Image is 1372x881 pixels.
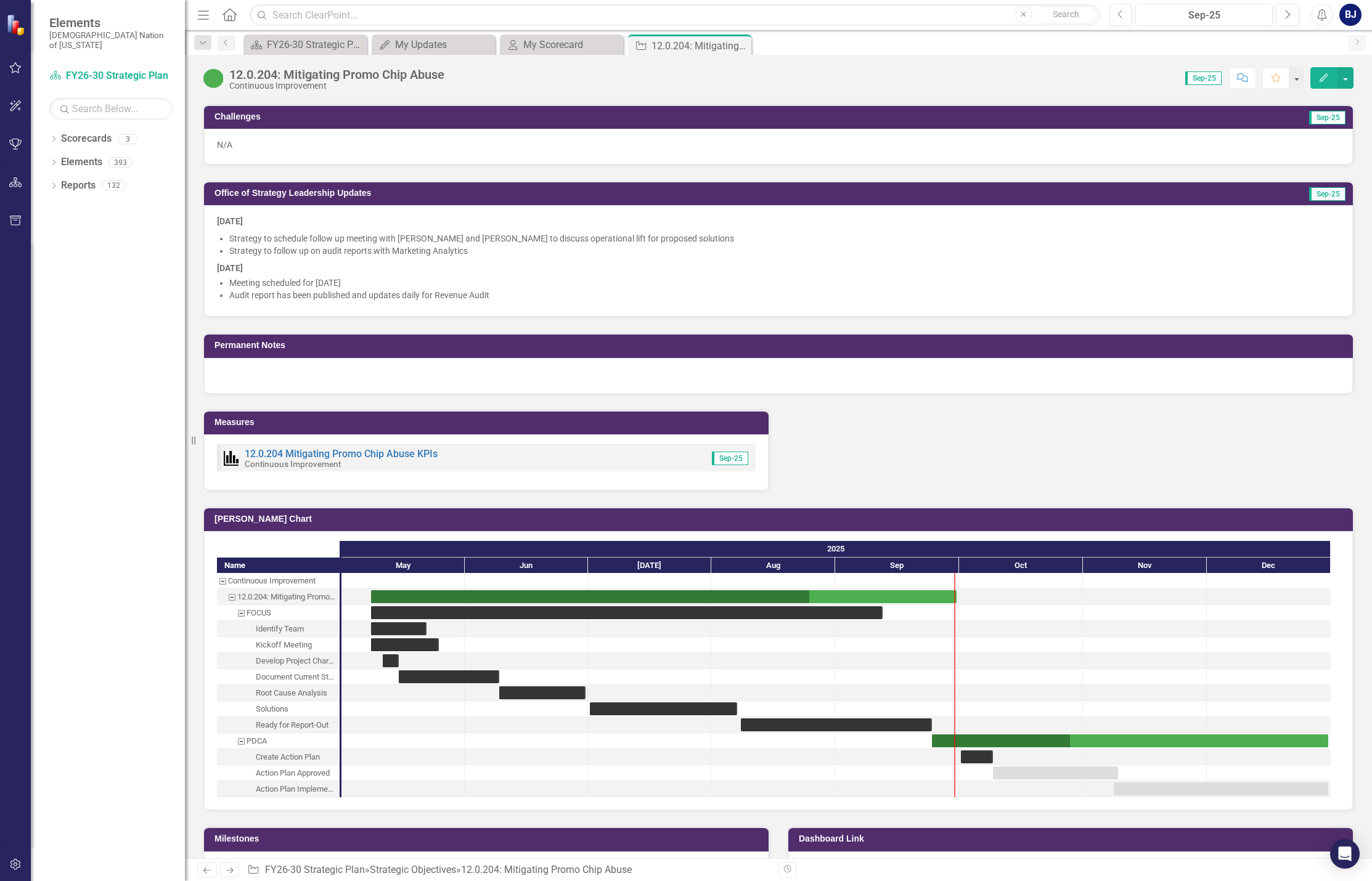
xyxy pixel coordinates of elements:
div: Document Current State [217,669,340,685]
div: Jun [465,558,588,574]
div: Task: Start date: 2025-05-08 End date: 2025-09-12 [371,606,883,619]
div: Sep [835,558,959,574]
div: Task: Start date: 2025-10-09 End date: 2025-11-09 [993,766,1118,779]
input: Search Below... [49,98,173,120]
div: 12.0.204: Mitigating Promo Chip Abuse [217,589,340,605]
h3: [PERSON_NAME] Chart [214,514,1347,524]
img: Performance Management [224,451,239,466]
div: Kickoff Meeting [217,637,340,653]
div: Task: Start date: 2025-05-08 End date: 2025-09-30 [371,590,957,603]
a: 12.0.204 Mitigating Promo Chip Abuse KPIs [245,448,438,460]
div: Task: Start date: 2025-10-01 End date: 2025-10-09 [961,750,993,763]
div: Continuous Improvement [229,81,444,91]
span: Sep-25 [1185,71,1222,85]
a: Reports [61,179,96,193]
div: My Scorecard [523,37,620,52]
h3: Dashboard Link [799,834,1347,843]
h3: Measures [214,418,762,427]
div: Open Intercom Messenger [1330,839,1360,869]
span: Search [1053,9,1079,19]
h3: Permanent Notes [214,341,1347,350]
div: Identify Team [217,621,340,637]
div: Task: Start date: 2025-05-15 End date: 2025-06-09 [217,669,340,685]
div: FY26-30 Strategic Plan [267,37,364,52]
div: Root Cause Analysis [256,685,327,701]
small: [DEMOGRAPHIC_DATA] Nation of [US_STATE] [49,30,173,51]
li: Meeting scheduled for [DATE] [229,277,1340,289]
h3: Challenges [214,112,838,121]
div: Action Plan Approved [256,765,330,781]
div: 12.0.204: Mitigating Promo Chip Abuse [651,38,748,54]
div: Task: Start date: 2025-11-08 End date: 2025-12-31 [217,781,340,797]
a: My Scorecard [503,37,620,52]
div: Sep-25 [1140,8,1268,23]
div: » » [247,863,769,877]
div: BJ [1339,4,1362,26]
div: Task: Start date: 2025-05-11 End date: 2025-05-15 [217,653,340,669]
div: Task: Start date: 2025-07-01 End date: 2025-08-07 [217,701,340,717]
div: 132 [102,181,126,191]
div: Task: Start date: 2025-10-09 End date: 2025-11-09 [217,765,340,781]
div: PDCA [247,733,267,749]
div: May [341,558,465,574]
p: N/A [217,139,1340,151]
div: Task: Start date: 2025-05-15 End date: 2025-06-09 [399,670,499,683]
div: Task: Continuous Improvement Start date: 2025-05-08 End date: 2025-05-09 [217,573,340,589]
div: Develop Project Charter [217,653,340,669]
div: Identify Team [256,621,304,637]
div: My Updates [395,37,492,52]
div: Task: Start date: 2025-06-09 End date: 2025-06-30 [217,685,340,701]
div: Task: Start date: 2025-05-08 End date: 2025-05-25 [217,637,340,653]
div: 12.0.204: Mitigating Promo Chip Abuse [237,589,336,605]
div: Solutions [256,701,288,717]
div: Dec [1207,558,1331,574]
img: ClearPoint Strategy [6,13,29,36]
div: 3 [118,134,137,144]
a: Scorecards [61,132,112,146]
div: Create Action Plan [217,749,340,765]
small: Continuous Improvement [245,459,341,469]
div: Action Plan Implementation [217,781,340,797]
div: Task: Start date: 2025-07-01 End date: 2025-08-07 [590,702,737,715]
button: Sep-25 [1135,4,1273,26]
div: Task: Start date: 2025-09-24 End date: 2025-12-31 [932,734,1328,747]
div: 12.0.204: Mitigating Promo Chip Abuse [229,68,444,81]
div: Action Plan Approved [217,765,340,781]
span: Sep-25 [1309,111,1345,124]
div: Task: Start date: 2025-05-08 End date: 2025-05-22 [371,622,427,635]
a: FY26-30 Strategic Plan [49,69,173,83]
div: 12.0.204: Mitigating Promo Chip Abuse [461,864,632,875]
div: Create Action Plan [256,749,320,765]
div: PDCA [217,733,340,749]
img: CI Action Plan Approved/In Progress [203,68,223,88]
span: Sep-25 [712,452,748,465]
div: Task: Start date: 2025-05-08 End date: 2025-05-22 [217,621,340,637]
div: Document Current State [256,669,336,685]
div: FOCUS [247,605,271,621]
div: Task: Start date: 2025-05-08 End date: 2025-05-25 [371,638,439,651]
div: Action Plan Implementation [256,781,336,797]
div: Root Cause Analysis [217,685,340,701]
a: Strategic Objectives [370,864,456,875]
div: Ready for Report-Out [217,717,340,733]
input: Search ClearPoint... [250,4,1100,26]
div: Nov [1083,558,1207,574]
div: Task: Start date: 2025-10-01 End date: 2025-10-09 [217,749,340,765]
div: Task: Start date: 2025-05-08 End date: 2025-09-12 [217,605,340,621]
div: Continuous Improvement [217,573,340,589]
strong: [DATE] [217,263,243,273]
div: Ready for Report-Out [256,717,329,733]
div: FOCUS [217,605,340,621]
div: Aug [711,558,835,574]
div: Task: Start date: 2025-05-11 End date: 2025-05-15 [383,654,399,667]
span: Sep-25 [1309,187,1345,201]
a: Elements [61,155,102,169]
strong: [DATE] [217,216,243,226]
div: Task: Start date: 2025-08-08 End date: 2025-09-24 [741,718,932,731]
span: Elements [49,15,173,30]
h3: Office of Strategy Leadership Updates [214,189,1128,198]
div: Kickoff Meeting [256,637,312,653]
div: 393 [108,157,133,168]
a: My Updates [375,37,492,52]
div: 2025 [341,541,1331,557]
